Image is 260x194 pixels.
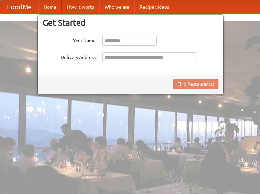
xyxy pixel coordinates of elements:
[38,0,62,14] a: Home
[43,36,96,44] label: Your Name
[0,0,38,14] a: FoodMe
[134,0,174,14] a: Recipe videos
[99,0,134,14] a: Who we are
[43,18,218,28] h3: Get Started
[43,52,96,61] label: Delivery Address
[62,0,99,14] a: How it works
[173,79,218,89] button: Find Restaurants!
